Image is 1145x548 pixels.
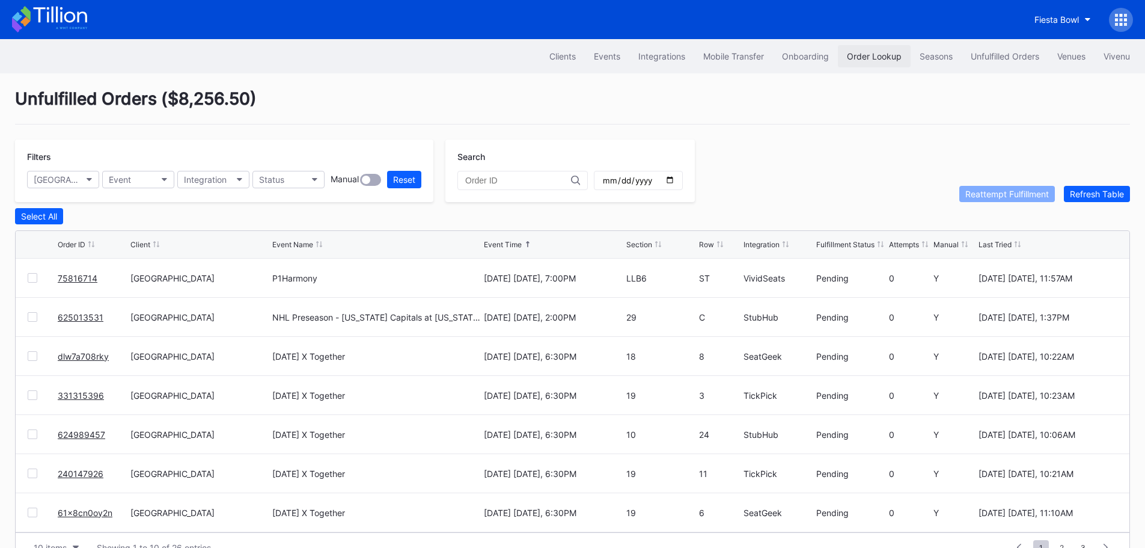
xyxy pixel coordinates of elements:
[484,240,522,249] div: Event Time
[58,429,105,440] a: 624989457
[629,45,694,67] button: Integrations
[465,176,571,185] input: Order ID
[838,45,911,67] a: Order Lookup
[484,508,623,518] div: [DATE] [DATE], 6:30PM
[889,508,930,518] div: 0
[816,351,886,362] div: Pending
[58,390,104,401] a: 331315396
[626,240,652,249] div: Section
[58,351,109,362] a: dlw7a708rky
[1034,14,1079,25] div: Fiesta Bowl
[272,273,317,283] div: P1Harmony
[184,174,227,185] div: Integration
[484,273,623,283] div: [DATE] [DATE], 7:00PM
[109,174,131,185] div: Event
[58,273,97,283] a: 75816714
[626,273,696,283] div: LLB6
[933,312,975,322] div: Y
[272,469,345,479] div: [DATE] X Together
[933,508,975,518] div: Y
[933,390,975,401] div: Y
[21,211,57,221] div: Select All
[1064,186,1130,202] button: Refresh Table
[889,240,919,249] div: Attempts
[272,429,345,440] div: [DATE] X Together
[130,273,269,283] div: [GEOGRAPHIC_DATA]
[889,273,930,283] div: 0
[130,312,269,322] div: [GEOGRAPHIC_DATA]
[484,312,623,322] div: [DATE] [DATE], 2:00PM
[387,171,421,188] button: Reset
[979,469,1117,479] div: [DATE] [DATE], 10:21AM
[920,51,953,61] div: Seasons
[484,390,623,401] div: [DATE] [DATE], 6:30PM
[743,429,813,440] div: StubHub
[540,45,585,67] button: Clients
[272,240,313,249] div: Event Name
[484,351,623,362] div: [DATE] [DATE], 6:30PM
[130,390,269,401] div: [GEOGRAPHIC_DATA]
[1070,189,1124,199] div: Refresh Table
[965,189,1049,199] div: Reattempt Fulfillment
[626,351,696,362] div: 18
[699,351,740,362] div: 8
[1104,51,1130,61] div: Vivenu
[272,351,345,362] div: [DATE] X Together
[259,174,284,185] div: Status
[699,240,714,249] div: Row
[272,390,345,401] div: [DATE] X Together
[816,240,875,249] div: Fulfillment Status
[699,273,740,283] div: ST
[585,45,629,67] button: Events
[933,273,975,283] div: Y
[782,51,829,61] div: Onboarding
[816,312,886,322] div: Pending
[58,508,112,518] a: 61x8cn0oy2n
[889,351,930,362] div: 0
[889,429,930,440] div: 0
[130,508,269,518] div: [GEOGRAPHIC_DATA]
[102,171,174,188] button: Event
[1048,45,1095,67] button: Venues
[773,45,838,67] button: Onboarding
[816,429,886,440] div: Pending
[743,240,780,249] div: Integration
[743,508,813,518] div: SeatGeek
[1095,45,1139,67] a: Vivenu
[694,45,773,67] button: Mobile Transfer
[699,469,740,479] div: 11
[911,45,962,67] a: Seasons
[626,469,696,479] div: 19
[549,51,576,61] div: Clients
[889,469,930,479] div: 0
[979,273,1117,283] div: [DATE] [DATE], 11:57AM
[272,508,345,518] div: [DATE] X Together
[699,312,740,322] div: C
[272,312,481,322] div: NHL Preseason - [US_STATE] Capitals at [US_STATE] Devils (Split Squad)
[979,390,1117,401] div: [DATE] [DATE], 10:23AM
[816,273,886,283] div: Pending
[743,469,813,479] div: TickPick
[703,51,764,61] div: Mobile Transfer
[626,429,696,440] div: 10
[484,429,623,440] div: [DATE] [DATE], 6:30PM
[933,469,975,479] div: Y
[743,273,813,283] div: VividSeats
[58,312,103,322] a: 625013531
[626,390,696,401] div: 19
[58,240,85,249] div: Order ID
[393,174,415,185] div: Reset
[816,508,886,518] div: Pending
[743,390,813,401] div: TickPick
[177,171,249,188] button: Integration
[979,508,1117,518] div: [DATE] [DATE], 11:10AM
[933,351,975,362] div: Y
[889,312,930,322] div: 0
[15,88,1130,125] div: Unfulfilled Orders ( $8,256.50 )
[1057,51,1085,61] div: Venues
[638,51,685,61] div: Integrations
[27,152,421,162] div: Filters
